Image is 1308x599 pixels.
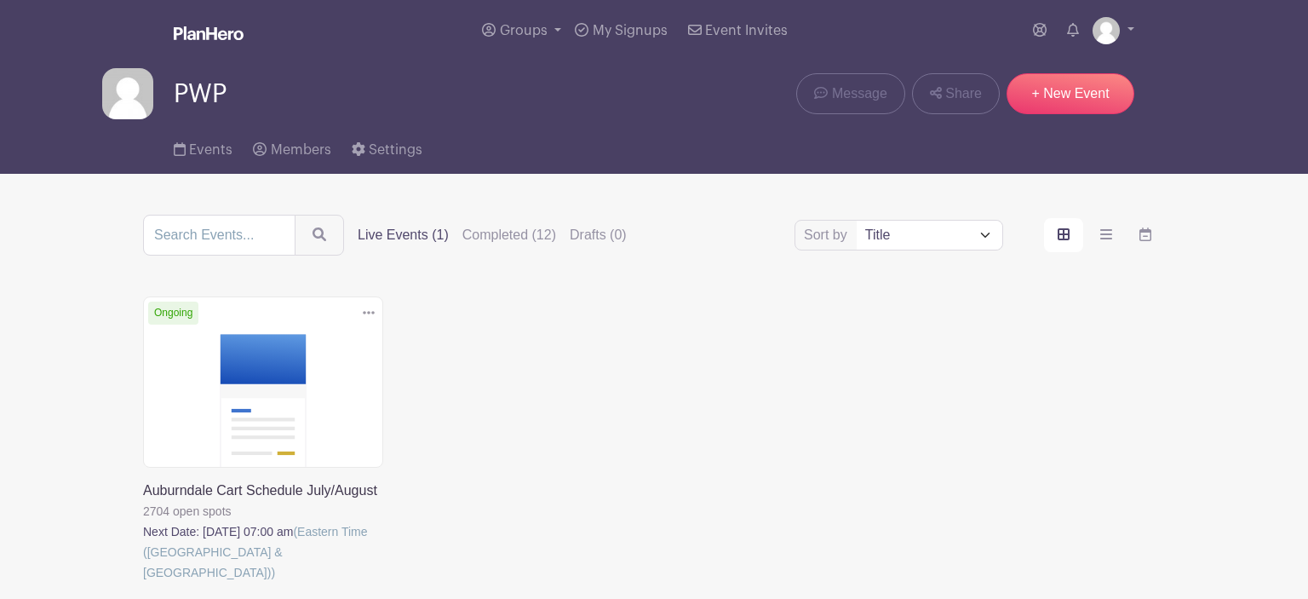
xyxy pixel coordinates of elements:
[174,119,232,174] a: Events
[462,225,556,245] label: Completed (12)
[1007,73,1134,114] a: + New Event
[804,225,852,245] label: Sort by
[912,73,1000,114] a: Share
[358,225,627,245] div: filters
[945,84,982,104] span: Share
[593,24,668,37] span: My Signups
[832,84,887,104] span: Message
[174,26,244,40] img: logo_white-6c42ec7e38ccf1d336a20a19083b03d10ae64f83f12c07503d8b9e83406b4c7d.svg
[369,143,422,157] span: Settings
[570,225,627,245] label: Drafts (0)
[102,68,153,119] img: default-ce2991bfa6775e67f084385cd625a349d9dcbb7a52a09fb2fda1e96e2d18dcdb.png
[500,24,548,37] span: Groups
[796,73,904,114] a: Message
[189,143,232,157] span: Events
[271,143,331,157] span: Members
[352,119,422,174] a: Settings
[143,215,295,256] input: Search Events...
[358,225,449,245] label: Live Events (1)
[1093,17,1120,44] img: default-ce2991bfa6775e67f084385cd625a349d9dcbb7a52a09fb2fda1e96e2d18dcdb.png
[174,80,227,108] span: PWP
[253,119,330,174] a: Members
[705,24,788,37] span: Event Invites
[1044,218,1165,252] div: order and view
